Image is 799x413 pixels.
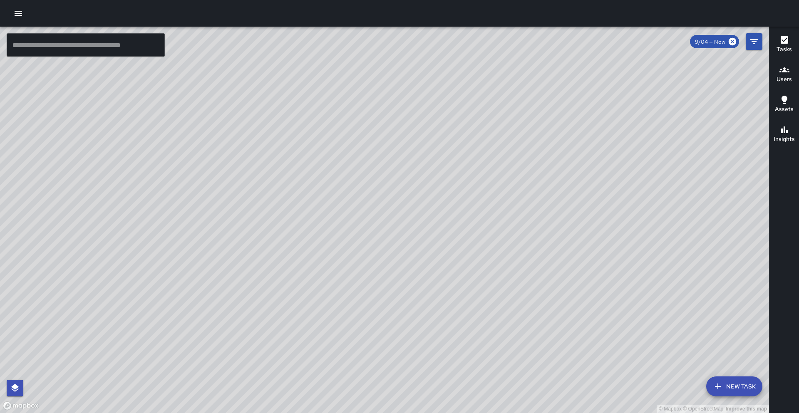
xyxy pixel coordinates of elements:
h6: Assets [775,105,794,114]
h6: Users [777,75,792,84]
h6: Insights [774,135,795,144]
button: Tasks [769,30,799,60]
span: 9/04 — Now [690,38,730,45]
button: Users [769,60,799,90]
button: Assets [769,90,799,120]
button: Insights [769,120,799,150]
button: Filters [746,33,762,50]
h6: Tasks [777,45,792,54]
button: New Task [706,376,762,396]
div: 9/04 — Now [690,35,739,48]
